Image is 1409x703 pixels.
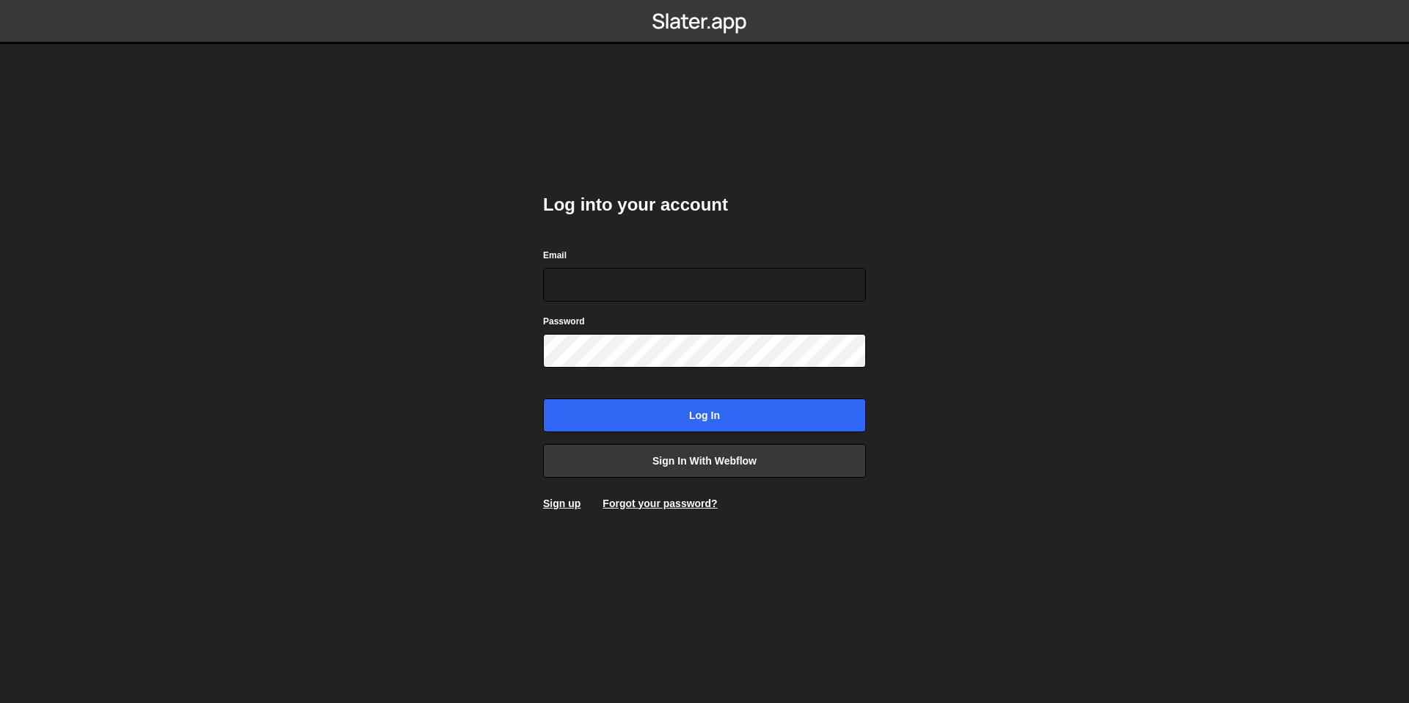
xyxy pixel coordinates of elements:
[543,314,585,329] label: Password
[543,248,567,263] label: Email
[543,498,580,509] a: Sign up
[543,193,866,216] h2: Log into your account
[543,444,866,478] a: Sign in with Webflow
[602,498,717,509] a: Forgot your password?
[543,398,866,432] input: Log in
